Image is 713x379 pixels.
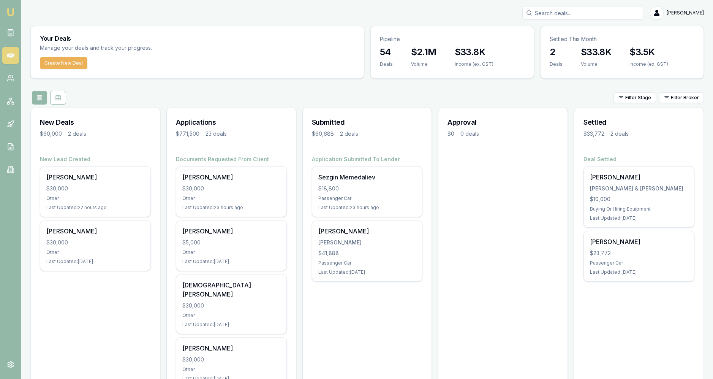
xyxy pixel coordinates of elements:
div: Other [46,195,144,201]
button: Filter Stage [613,92,656,103]
h3: $33.8K [581,46,611,58]
div: $771,500 [176,130,199,138]
div: Passenger Car [318,195,416,201]
h4: New Lead Created [40,155,151,163]
span: Filter Broker [671,95,699,101]
input: Search deals [522,6,644,20]
h3: New Deals [40,117,151,128]
span: Filter Stage [625,95,651,101]
h3: Submitted [312,117,423,128]
div: [PERSON_NAME] [182,173,280,182]
div: $41,888 [318,249,416,257]
div: $30,000 [182,302,280,309]
div: $10,000 [590,195,688,203]
div: Other [182,195,280,201]
div: Income (ex. GST) [629,61,668,67]
div: Other [46,249,144,255]
h3: $2.1M [411,46,436,58]
div: Last Updated: [DATE] [318,269,416,275]
div: Last Updated: [DATE] [182,258,280,265]
p: Settled This Month [550,35,694,43]
h3: 54 [380,46,393,58]
div: Last Updated: 23 hours ago [182,205,280,211]
button: Create New Deal [40,57,87,69]
p: Manage your deals and track your progress. [40,44,234,52]
div: $0 [447,130,454,138]
div: Other [182,249,280,255]
div: [DEMOGRAPHIC_DATA][PERSON_NAME] [182,281,280,299]
div: [PERSON_NAME] [318,227,416,236]
div: Deals [380,61,393,67]
div: [PERSON_NAME] [182,344,280,353]
div: 2 deals [610,130,629,138]
h3: 2 [550,46,563,58]
div: [PERSON_NAME] [46,173,144,182]
h3: $3.5K [629,46,668,58]
div: Passenger Car [318,260,416,266]
div: [PERSON_NAME] [318,239,416,246]
div: $30,000 [182,185,280,192]
div: $33,772 [583,130,604,138]
div: $5,000 [182,239,280,246]
h3: Your Deals [40,35,355,41]
div: Last Updated: [DATE] [590,269,688,275]
img: emu-icon-u.png [6,8,15,17]
span: [PERSON_NAME] [667,10,704,16]
h4: Documents Requested From Client [176,155,287,163]
div: 23 deals [206,130,227,138]
div: 2 deals [340,130,358,138]
div: 2 deals [68,130,86,138]
div: [PERSON_NAME] & [PERSON_NAME] [590,185,688,192]
div: $30,000 [46,239,144,246]
div: Last Updated: 22 hours ago [46,205,144,211]
p: Pipeline [380,35,525,43]
div: Volume [581,61,611,67]
h4: Application Submitted To Lender [312,155,423,163]
div: Volume [411,61,436,67]
div: $30,000 [182,356,280,363]
h3: Settled [583,117,694,128]
div: Last Updated: 23 hours ago [318,205,416,211]
div: Last Updated: [DATE] [182,322,280,328]
div: $60,000 [40,130,62,138]
h4: Deal Settled [583,155,694,163]
div: $60,688 [312,130,334,138]
div: Income (ex. GST) [455,61,493,67]
div: [PERSON_NAME] [590,173,688,182]
div: $18,800 [318,185,416,192]
h3: Applications [176,117,287,128]
div: Passenger Car [590,260,688,266]
div: Other [182,312,280,319]
h3: $33.8K [455,46,493,58]
div: Last Updated: [DATE] [46,258,144,265]
div: $23,772 [590,249,688,257]
div: $30,000 [46,185,144,192]
div: Other [182,366,280,373]
div: Deals [550,61,563,67]
div: 0 deals [460,130,479,138]
div: [PERSON_NAME] [590,237,688,246]
button: Filter Broker [659,92,704,103]
div: Buying Or Hiring Equipment [590,206,688,212]
h3: Approval [447,117,558,128]
div: [PERSON_NAME] [182,227,280,236]
div: [PERSON_NAME] [46,227,144,236]
div: Sezgin Memedaliev [318,173,416,182]
div: Last Updated: [DATE] [590,215,688,221]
